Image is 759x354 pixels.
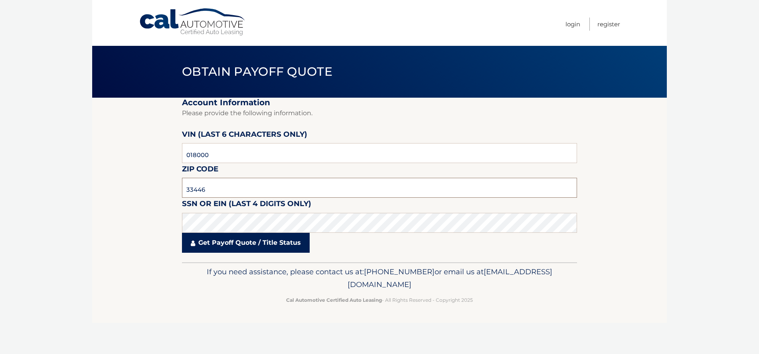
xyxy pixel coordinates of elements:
span: Obtain Payoff Quote [182,64,332,79]
label: VIN (last 6 characters only) [182,128,307,143]
label: Zip Code [182,163,218,178]
a: Register [597,18,620,31]
a: Cal Automotive [139,8,247,36]
p: - All Rights Reserved - Copyright 2025 [187,296,572,304]
a: Login [565,18,580,31]
a: Get Payoff Quote / Title Status [182,233,310,253]
p: If you need assistance, please contact us at: or email us at [187,265,572,291]
strong: Cal Automotive Certified Auto Leasing [286,297,382,303]
label: SSN or EIN (last 4 digits only) [182,198,311,212]
span: [PHONE_NUMBER] [364,267,435,276]
h2: Account Information [182,98,577,108]
p: Please provide the following information. [182,108,577,119]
